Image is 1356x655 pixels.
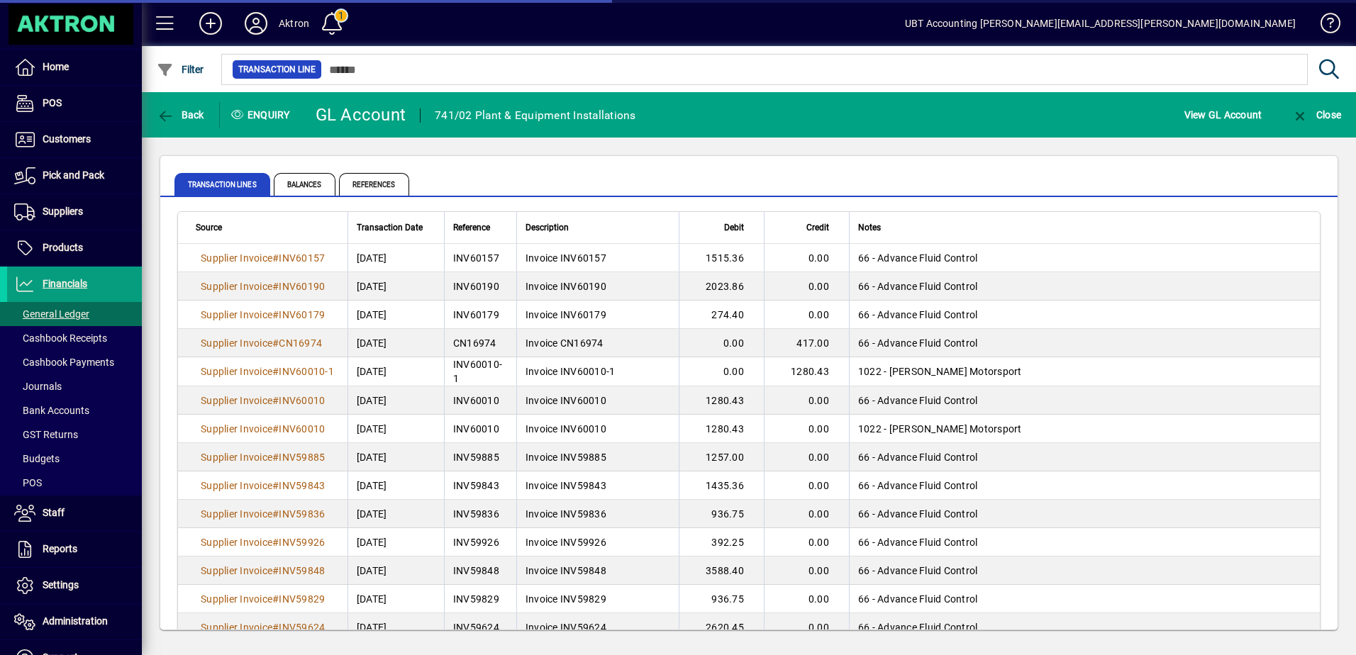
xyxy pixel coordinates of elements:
[858,220,1302,235] div: Notes
[196,250,330,266] a: Supplier Invoice#INV60157
[526,622,606,633] span: Invoice INV59624
[357,450,387,464] span: [DATE]
[279,537,325,548] span: INV59926
[272,593,279,605] span: #
[196,364,339,379] a: Supplier Invoice#INV60010-1
[453,220,490,235] span: Reference
[679,500,764,528] td: 936.75
[453,565,499,576] span: INV59848
[357,393,387,408] span: [DATE]
[905,12,1296,35] div: UBT Accounting [PERSON_NAME][EMAIL_ADDRESS][PERSON_NAME][DOMAIN_NAME]
[526,220,670,235] div: Description
[196,279,330,294] a: Supplier Invoice#INV60190
[764,357,849,386] td: 1280.43
[679,329,764,357] td: 0.00
[7,194,142,230] a: Suppliers
[1291,109,1341,121] span: Close
[806,220,829,235] span: Credit
[7,158,142,194] a: Pick and Pack
[201,508,272,520] span: Supplier Invoice
[272,480,279,491] span: #
[357,592,387,606] span: [DATE]
[43,61,69,72] span: Home
[272,309,279,320] span: #
[7,230,142,266] a: Products
[14,477,42,488] span: POS
[1288,102,1345,128] button: Close
[201,537,272,548] span: Supplier Invoice
[526,309,606,320] span: Invoice INV60179
[174,173,270,196] span: Transaction lines
[7,50,142,85] a: Home
[201,622,272,633] span: Supplier Invoice
[7,398,142,422] a: Bank Accounts
[357,535,387,549] span: [DATE]
[526,281,606,292] span: Invoice INV60190
[764,301,849,329] td: 0.00
[858,423,1022,435] span: 1022 - [PERSON_NAME] Motorsport
[526,337,604,349] span: Invoice CN16974
[196,534,330,550] a: Supplier Invoice#INV59926
[279,12,309,35] div: Aktron
[279,395,325,406] span: INV60010
[357,564,387,578] span: [DATE]
[764,329,849,357] td: 417.00
[43,97,62,108] span: POS
[357,220,435,235] div: Transaction Date
[43,579,79,590] span: Settings
[858,337,978,349] span: 66 - Advance Fluid Control
[43,169,104,181] span: Pick and Pack
[272,508,279,520] span: #
[1184,103,1262,126] span: View GL Account
[764,443,849,471] td: 0.00
[688,220,757,235] div: Debit
[279,452,325,463] span: INV59885
[7,374,142,398] a: Journals
[279,508,325,520] span: INV59836
[272,452,279,463] span: #
[14,332,107,344] span: Cashbook Receipts
[764,613,849,642] td: 0.00
[357,364,387,379] span: [DATE]
[764,471,849,500] td: 0.00
[724,220,744,235] span: Debit
[201,565,272,576] span: Supplier Invoice
[157,64,204,75] span: Filter
[858,480,978,491] span: 66 - Advance Fluid Control
[526,366,616,377] span: Invoice INV60010-1
[764,415,849,443] td: 0.00
[196,591,330,607] a: Supplier Invoice#INV59829
[201,395,272,406] span: Supplier Invoice
[858,622,978,633] span: 66 - Advance Fluid Control
[7,86,142,121] a: POS
[679,386,764,415] td: 1280.43
[526,537,606,548] span: Invoice INV59926
[196,449,330,465] a: Supplier Invoice#INV59885
[201,252,272,264] span: Supplier Invoice
[43,242,83,253] span: Products
[7,568,142,603] a: Settings
[453,281,499,292] span: INV60190
[453,423,499,435] span: INV60010
[526,593,606,605] span: Invoice INV59829
[153,102,208,128] button: Back
[858,220,881,235] span: Notes
[201,423,272,435] span: Supplier Invoice
[279,593,325,605] span: INV59829
[201,480,272,491] span: Supplier Invoice
[679,415,764,443] td: 1280.43
[1181,102,1266,128] button: View GL Account
[272,337,279,349] span: #
[7,496,142,531] a: Staff
[526,480,606,491] span: Invoice INV59843
[7,422,142,447] a: GST Returns
[764,500,849,528] td: 0.00
[272,537,279,548] span: #
[279,565,325,576] span: INV59848
[357,308,387,322] span: [DATE]
[272,423,279,435] span: #
[272,281,279,292] span: #
[196,220,222,235] span: Source
[453,220,508,235] div: Reference
[357,422,387,436] span: [DATE]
